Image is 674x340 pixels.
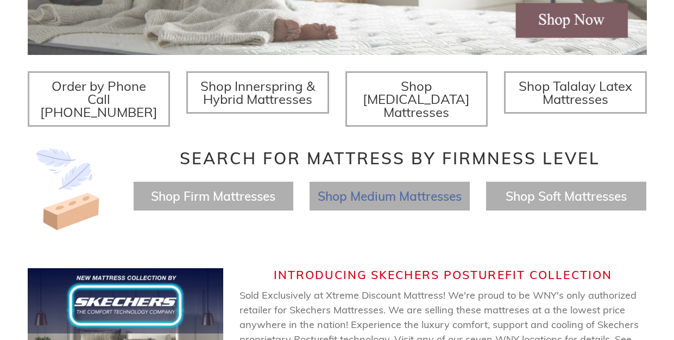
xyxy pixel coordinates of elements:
[519,78,632,107] span: Shop Talalay Latex Mattresses
[200,78,315,107] span: Shop Innerspring & Hybrid Mattresses
[363,78,470,120] span: Shop [MEDICAL_DATA] Mattresses
[40,78,158,120] span: Order by Phone Call [PHONE_NUMBER]
[345,71,488,127] a: Shop [MEDICAL_DATA] Mattresses
[151,188,275,204] a: Shop Firm Mattresses
[28,71,171,127] a: Order by Phone Call [PHONE_NUMBER]
[318,188,462,204] a: Shop Medium Mattresses
[274,268,612,282] span: Introducing Skechers Posturefit Collection
[506,188,627,204] a: Shop Soft Mattresses
[28,149,109,230] img: Image-of-brick- and-feather-representing-firm-and-soft-feel
[504,71,647,114] a: Shop Talalay Latex Mattresses
[186,71,329,114] a: Shop Innerspring & Hybrid Mattresses
[180,148,600,169] span: Search for Mattress by Firmness Level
